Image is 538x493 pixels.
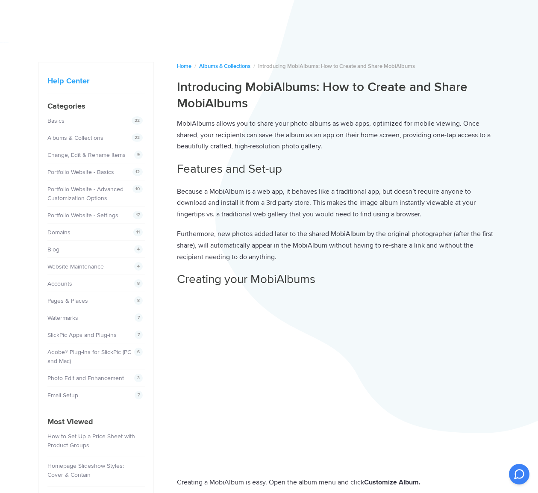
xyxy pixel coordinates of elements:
[177,63,191,70] a: Home
[47,117,65,124] a: Basics
[134,245,143,254] span: 4
[177,161,500,177] h2: Features and Set-up
[47,280,72,287] a: Accounts
[177,271,500,288] h2: Creating your MobiAlbums
[134,262,143,271] span: 4
[47,375,124,382] a: Photo Edit and Enhancement
[132,168,143,176] span: 12
[47,263,104,270] a: Website Maintenance
[47,433,135,449] a: How to Set Up a Price Sheet with Product Groups
[47,100,145,112] h4: Categories
[135,313,143,322] span: 7
[177,118,500,152] p: MobiAlbums allows you to share your photo albums as web apps, optimized for mobile viewing. Once ...
[275,253,276,261] span: .
[133,211,143,219] span: 17
[47,331,117,339] a: SlickPic Apps and Plug-ins
[177,296,500,464] iframe: MakeMobiAlbum
[47,168,114,176] a: Portfolio Website - Basics
[47,392,78,399] a: Email Setup
[134,279,143,288] span: 8
[47,151,126,159] a: Change, Edit & Rename Items
[199,63,250,70] a: Albums & Collections
[132,133,143,142] span: 22
[47,186,123,202] a: Portfolio Website - Advanced Customization Options
[47,314,78,322] a: Watermarks
[134,374,143,382] span: 3
[47,462,124,478] a: Homepage Slideshow Styles: Cover & Contain
[364,478,420,487] strong: Customize Album.
[258,63,415,70] span: Introducing MobiAlbums: How to Create and Share MobiAlbums
[132,185,143,193] span: 10
[47,76,89,86] a: Help Center
[47,229,71,236] a: Domains
[194,63,196,70] span: /
[134,296,143,305] span: 8
[47,297,88,304] a: Pages & Places
[177,187,476,218] span: Because a MobiAlbum is a web app, it behaves like a traditional app, but doesn’t require anyone t...
[177,79,500,111] h1: Introducing MobiAlbums: How to Create and Share MobiAlbums
[132,116,143,125] span: 22
[47,246,59,253] a: Blog
[47,134,103,142] a: Albums & Collections
[134,151,143,159] span: 9
[134,348,143,356] span: 6
[177,477,500,488] p: Creating a MobiAlbum is easy. Open the album menu and click
[135,391,143,399] span: 7
[135,331,143,339] span: 7
[47,348,131,365] a: Adobe® Plug-Ins for SlickPic (PC and Mac)
[133,228,143,236] span: 11
[177,230,493,261] span: Furthermore, new photos added later to the shared MobiAlbum by the original photographer (after t...
[47,416,145,428] h4: Most Viewed
[47,212,118,219] a: Portfolio Website - Settings
[253,63,255,70] span: /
